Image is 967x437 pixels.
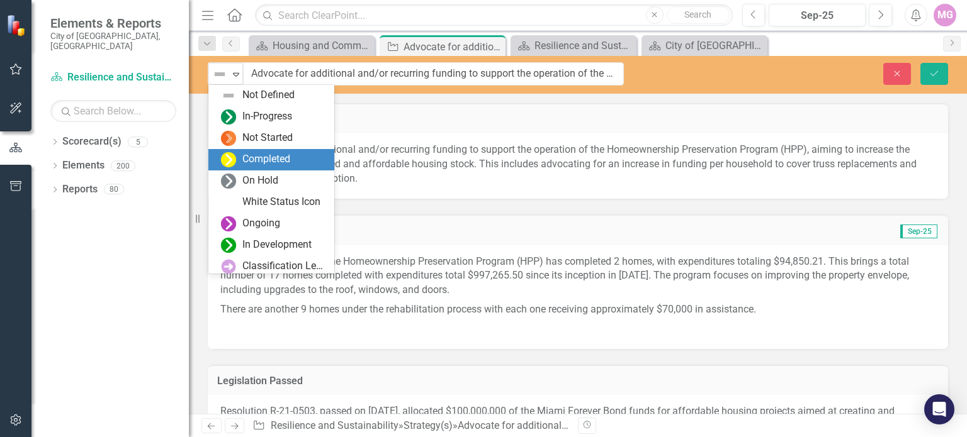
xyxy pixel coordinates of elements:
div: Classification Level One [242,259,327,274]
img: Completed [221,152,236,167]
a: Strategy(s) [404,419,453,431]
img: On Hold [221,174,236,189]
a: Elements [62,158,105,173]
button: Search [667,6,730,24]
div: Advocate for additional and/or recurring funding to support the operation of the Homeownership Pr... [404,39,502,55]
button: MG [934,4,956,26]
div: 5 [128,136,148,147]
img: In Development [221,238,236,253]
a: Housing and Community Development [252,38,371,53]
a: City of [GEOGRAPHIC_DATA] [645,38,764,53]
div: White Status Icon [242,195,320,209]
p: There are another 9 homes under the rehabilitation process with each one receiving approximately ... [220,300,936,319]
span: Elements & Reports [50,16,176,31]
input: Search Below... [50,100,176,122]
div: Sep-25 [773,8,861,23]
h3: Description [217,114,939,125]
span: D3.2a: Advocate for additional and/or recurring funding to support the operation of the Homeowner... [220,143,917,184]
img: White Status Icon [221,195,236,210]
span: Sep-25 [900,224,937,238]
img: Not Started [221,131,236,146]
div: City of [GEOGRAPHIC_DATA] [665,38,764,53]
div: On Hold [242,174,278,188]
div: Completed [242,152,290,167]
a: Resilience and Sustainability [271,419,399,431]
div: Open Intercom Messenger [924,394,954,424]
img: Classification Level One [221,259,236,274]
img: Ongoing [221,216,236,231]
h3: Action Update [217,225,669,236]
input: Search ClearPoint... [255,4,732,26]
span: Search [684,9,711,19]
small: City of [GEOGRAPHIC_DATA], [GEOGRAPHIC_DATA] [50,31,176,52]
a: Scorecard(s) [62,135,122,149]
p: During the third quarter, the Homeownership Preservation Program (HPP) has completed 2 homes, wit... [220,255,936,301]
img: ClearPoint Strategy [6,14,28,36]
div: Ongoing [242,216,280,231]
div: In Development [242,238,312,252]
img: In-Progress [221,109,236,124]
div: » » [252,419,568,433]
div: Not Defined [242,88,295,102]
div: Housing and Community Development [273,38,371,53]
h3: Legislation Passed [217,375,939,387]
div: Not Started [242,131,293,145]
div: 200 [111,160,135,171]
a: Resilience and Sustainability [50,70,176,85]
input: This field is required [243,62,624,86]
img: Not Defined [212,67,227,82]
a: Resilience and Sustainability [514,38,633,53]
button: Sep-25 [769,4,866,26]
img: Not Defined [221,88,236,103]
a: Reports [62,182,98,197]
div: Resilience and Sustainability [534,38,633,53]
div: 80 [104,184,124,195]
div: In-Progress [242,109,292,124]
p: Resolution R-21-0503, passed on [DATE], allocated $100,000,000 of the Miami Forever Bond funds fo... [220,404,936,433]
